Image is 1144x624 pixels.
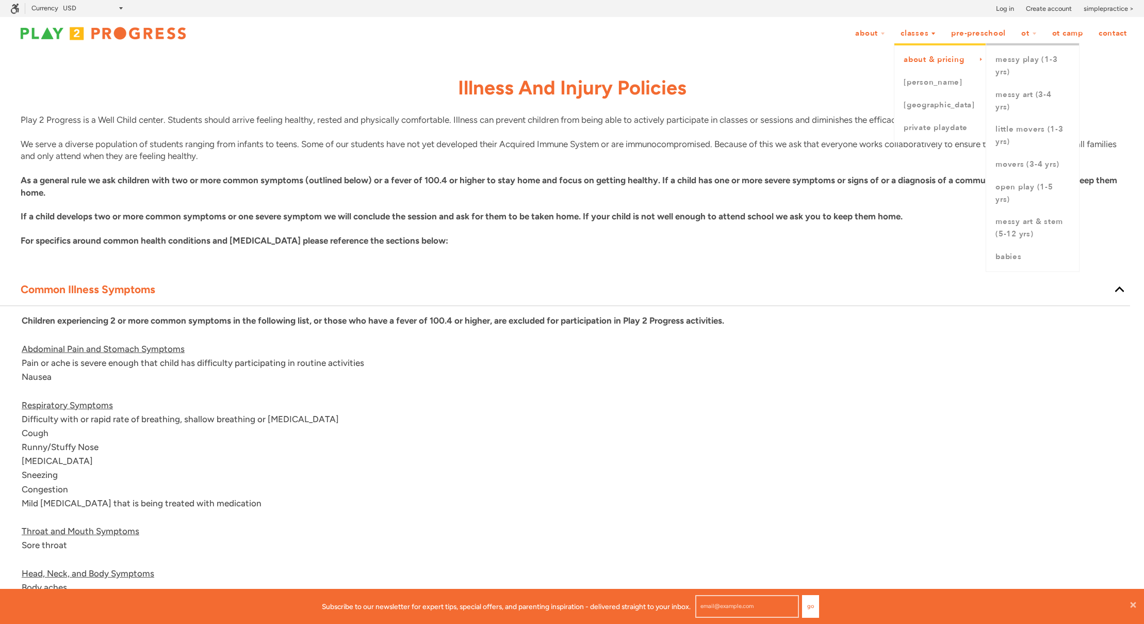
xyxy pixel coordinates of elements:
u: Respiratory Symptoms [22,400,113,410]
u: Throat and Mouth Symptoms [22,526,139,536]
p: Subscribe to our newsletter for expert tips, special offers, and parenting inspiration - delivere... [322,601,691,612]
input: email@example.com [695,595,799,618]
a: About & Pricing [894,49,986,71]
a: [GEOGRAPHIC_DATA] [894,94,986,117]
a: Messy Art (3-4 yrs) [986,84,1079,119]
b: Illness and Injury Policies [458,76,687,100]
a: Classes [894,24,942,43]
a: Movers (3-4 yrs) [986,153,1079,176]
p: Sore throat [22,538,1122,552]
a: OT [1015,24,1043,43]
img: Play2Progress logo [10,23,196,44]
a: About [848,24,892,43]
a: Messy Art & STEM (5-12 yrs) [986,211,1079,246]
u: Head, Neck, and Body Symptoms [22,568,154,579]
p: Runny/Stuffy Nose [22,440,1122,454]
a: Contact [1092,24,1134,43]
a: OT Camp [1045,24,1090,43]
a: Log in [996,4,1014,14]
a: Open Play (1-5 yrs) [986,176,1079,211]
a: Little Movers (1-3 yrs) [986,118,1079,153]
p: Play 2 Progress is a Well Child center. Students should arrive feeling healthy, rested and physic... [21,114,1123,126]
a: Private Playdate [894,117,986,139]
p: Mild [MEDICAL_DATA] that is being treated with medication [22,497,1122,510]
a: Pre-Preschool [944,24,1012,43]
p: We serve a diverse population of students ranging from infants to teens. Some of our students hav... [21,138,1123,163]
strong: If a child develops two or more common symptoms or one severe symptom we will conclude the sessio... [21,211,903,221]
p: Sneezing [22,468,1122,482]
a: Create account [1026,4,1072,14]
p: Cough [22,426,1122,440]
p: Pain or ache is severe enough that child has difficulty participating in routine activities [22,356,1122,370]
p: Nausea [22,370,1122,384]
p: Congestion [22,483,1122,497]
p: Difficulty with or rapid rate of breathing, shallow breathing or [MEDICAL_DATA] [22,412,1122,426]
strong: Children experiencing 2 or more common symptoms in the following list, or those who have a fever ... [22,315,724,326]
u: Abdominal Pain and Stomach Symptoms [22,344,185,354]
p: [MEDICAL_DATA] [22,454,1122,468]
label: Currency [31,4,58,12]
button: Go [802,595,819,618]
a: [PERSON_NAME] [894,71,986,94]
a: Messy Play (1-3 yrs) [986,49,1079,84]
p: Body aches [22,581,1122,595]
strong: As a general rule we ask children with two or more common symptoms (outlined below) or a fever of... [21,175,1117,197]
strong: Common Illness Symptoms [21,283,155,296]
strong: For specifics around common health conditions and [MEDICAL_DATA] please reference the sections be... [21,235,448,246]
a: simplepractice > [1084,4,1134,14]
a: Babies [986,246,1079,268]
